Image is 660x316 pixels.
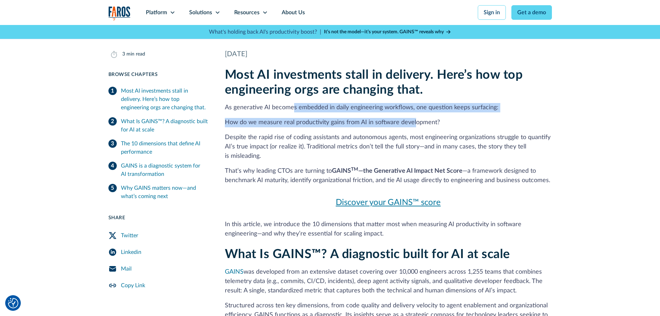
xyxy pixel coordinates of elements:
strong: It’s not the model—it’s your system. GAINS™ reveals why [324,29,444,34]
a: Mail Share [108,261,208,277]
a: The 10 dimensions that define AI performance [108,137,208,159]
a: It’s not the model—it’s your system. GAINS™ reveals why [324,28,451,36]
a: GAINS [225,269,244,275]
img: Revisit consent button [8,298,18,308]
button: Cookie Settings [8,298,18,308]
a: GAINS is a diagnostic system for AI transformation [108,159,208,181]
a: Copy Link [108,277,208,294]
p: As generative AI becomes embedded in daily engineering workflows, one question keeps surfacing: [225,103,552,112]
p: How do we measure real productivity gains from AI in software development? [225,118,552,127]
a: Get a demo [511,5,552,20]
div: min read [126,51,145,58]
div: 3 [122,51,125,58]
div: Mail [121,265,132,273]
a: Twitter Share [108,227,208,244]
div: The 10 dimensions that define AI performance [121,139,208,156]
a: Why GAINS matters now—and what’s coming next [108,181,208,203]
p: That’s why leading CTOs are turning to —a framework designed to benchmark AI maturity, identify o... [225,166,552,185]
div: Solutions [189,8,212,17]
a: Discover your GAINS™ score [225,196,552,209]
a: LinkedIn Share [108,244,208,261]
a: home [108,6,131,20]
p: was developed from an extensive dataset covering over 10,000 engineers across 1,255 teams that co... [225,267,552,296]
a: Sign in [478,5,506,20]
div: Platform [146,8,167,17]
sup: TM [351,167,358,172]
div: Most AI investments stall in delivery. Here’s how top engineering orgs are changing that. [121,87,208,112]
div: [DATE] [225,49,552,59]
a: What Is GAINS™? A diagnostic built for AI at scale [108,114,208,137]
div: Resources [234,8,259,17]
div: Why GAINS matters now—and what’s coming next [121,184,208,200]
div: Copy Link [121,281,145,290]
div: Linkedin [121,248,141,256]
strong: What Is GAINS™? A diagnostic built for AI at scale [225,248,510,261]
h2: Most AI investments stall in delivery. Here’s how top engineering orgs are changing that. [225,68,552,97]
p: Despite the rapid rise of coding assistants and autonomous agents, most engineering organizations... [225,133,552,161]
div: What Is GAINS™? A diagnostic built for AI at scale [121,117,208,134]
p: In this article, we introduce the 10 dimensions that matter most when measuring AI productivity i... [225,220,552,239]
div: Twitter [121,231,138,240]
img: Logo of the analytics and reporting company Faros. [108,6,131,20]
div: GAINS is a diagnostic system for AI transformation [121,162,208,178]
div: Browse Chapters [108,71,208,78]
strong: GAINS —the Generative AI Impact Net Score [332,168,463,174]
div: Share [108,214,208,222]
a: Most AI investments stall in delivery. Here’s how top engineering orgs are changing that. [108,84,208,114]
p: What's holding back AI's productivity boost? | [209,28,321,36]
